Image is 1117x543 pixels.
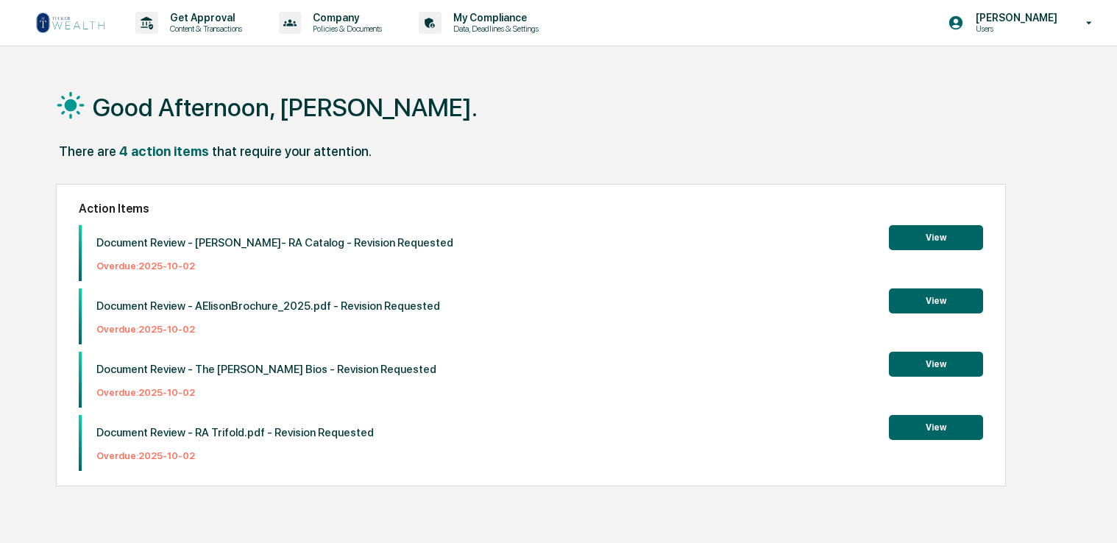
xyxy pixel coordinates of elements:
p: Content & Transactions [158,24,249,34]
p: Document Review - The [PERSON_NAME] Bios - Revision Requested [96,363,436,376]
h1: Good Afternoon, [PERSON_NAME]. [93,93,478,122]
div: 4 action items [119,143,209,159]
p: Document Review - AElisonBrochure_2025.pdf - Revision Requested [96,299,440,313]
button: View [889,225,983,250]
p: Overdue: 2025-10-02 [96,387,436,398]
p: Company [301,12,389,24]
p: Document Review - RA Trifold.pdf - Revision Requested [96,426,374,439]
div: that require your attention. [212,143,372,159]
p: Overdue: 2025-10-02 [96,260,453,271]
a: View [889,419,983,433]
a: View [889,230,983,244]
p: Data, Deadlines & Settings [442,24,546,34]
a: View [889,293,983,307]
p: Users [964,24,1065,34]
button: View [889,415,983,440]
a: View [889,356,983,370]
button: View [889,352,983,377]
p: Get Approval [158,12,249,24]
h2: Action Items [79,202,984,216]
p: My Compliance [442,12,546,24]
img: logo [35,11,106,35]
button: View [889,288,983,313]
p: [PERSON_NAME] [964,12,1065,24]
p: Overdue: 2025-10-02 [96,324,440,335]
iframe: Open customer support [1070,494,1110,534]
div: There are [59,143,116,159]
p: Policies & Documents [301,24,389,34]
p: Overdue: 2025-10-02 [96,450,374,461]
p: Document Review - [PERSON_NAME]- RA Catalog - Revision Requested [96,236,453,249]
